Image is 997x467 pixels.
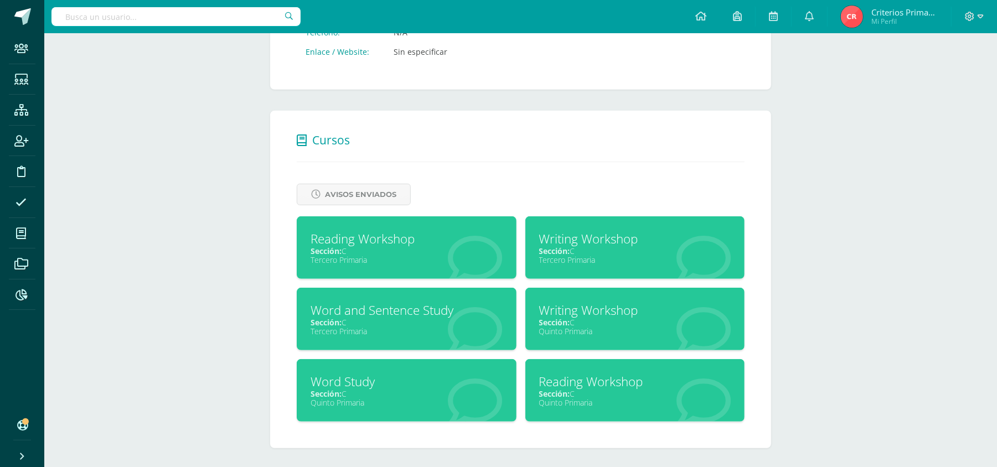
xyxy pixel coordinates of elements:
[525,216,745,279] a: Writing WorkshopSección:CTercero Primaria
[297,184,411,205] a: Avisos Enviados
[525,288,745,350] a: Writing WorkshopSección:CQuinto Primaria
[311,246,342,256] span: Sección:
[297,288,516,350] a: Word and Sentence StudySección:CTercero Primaria
[312,132,350,148] span: Cursos
[539,246,731,256] div: C
[539,317,731,328] div: C
[525,359,745,422] a: Reading WorkshopSección:CQuinto Primaria
[311,326,503,336] div: Tercero Primaria
[297,42,385,61] td: Enlace / Website:
[311,302,503,319] div: Word and Sentence Study
[841,6,863,28] img: 42b31e381e1bcf599d8a02dbc9c6d5f6.png
[311,388,342,399] span: Sección:
[297,359,516,422] a: Word StudySección:CQuinto Primaria
[871,17,938,26] span: Mi Perfil
[539,388,731,399] div: C
[539,255,731,265] div: Tercero Primaria
[539,302,731,319] div: Writing Workshop
[297,216,516,279] a: Reading WorkshopSección:CTercero Primaria
[539,397,731,408] div: Quinto Primaria
[51,7,301,26] input: Busca un usuario...
[871,7,938,18] span: Criterios Primaria
[311,246,503,256] div: C
[311,230,503,247] div: Reading Workshop
[311,317,342,328] span: Sección:
[311,373,503,390] div: Word Study
[539,326,731,336] div: Quinto Primaria
[539,246,570,256] span: Sección:
[311,388,503,399] div: C
[311,255,503,265] div: Tercero Primaria
[539,230,731,247] div: Writing Workshop
[311,317,503,328] div: C
[539,388,570,399] span: Sección:
[325,184,396,205] span: Avisos Enviados
[539,317,570,328] span: Sección:
[311,397,503,408] div: Quinto Primaria
[385,42,650,61] td: Sin especificar
[539,373,731,390] div: Reading Workshop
